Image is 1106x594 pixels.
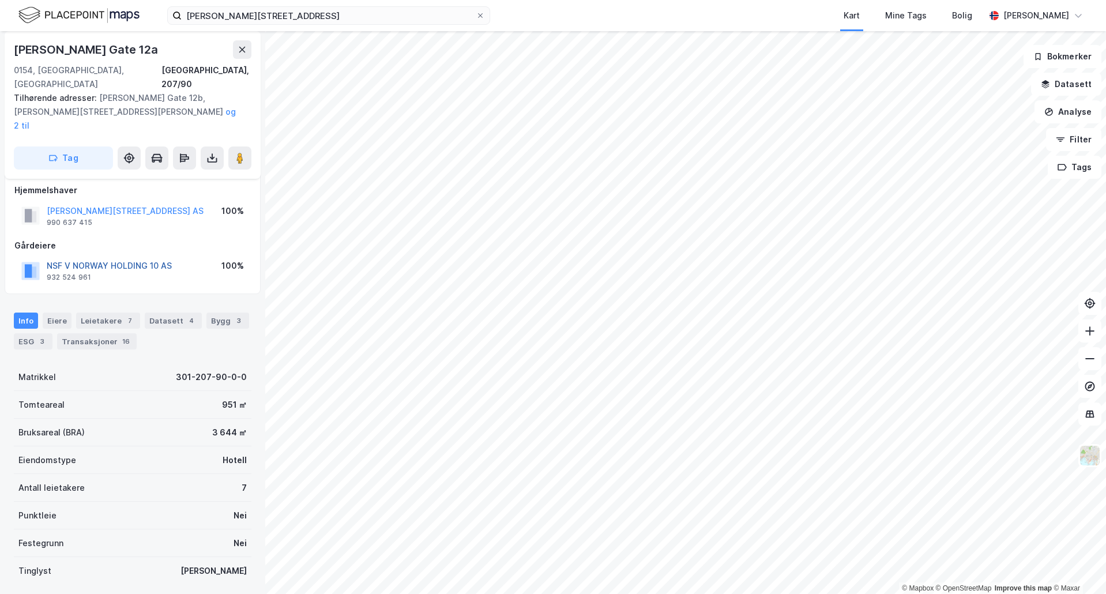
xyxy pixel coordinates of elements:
[145,313,202,329] div: Datasett
[1046,128,1101,151] button: Filter
[221,259,244,273] div: 100%
[952,9,972,22] div: Bolig
[18,398,65,412] div: Tomteareal
[18,453,76,467] div: Eiendomstype
[18,509,57,522] div: Punktleie
[36,336,48,347] div: 3
[47,218,92,227] div: 990 637 415
[14,63,161,91] div: 0154, [GEOGRAPHIC_DATA], [GEOGRAPHIC_DATA]
[234,509,247,522] div: Nei
[18,536,63,550] div: Festegrunn
[14,183,251,197] div: Hjemmelshaver
[18,481,85,495] div: Antall leietakere
[14,146,113,170] button: Tag
[43,313,72,329] div: Eiere
[885,9,927,22] div: Mine Tags
[1048,539,1106,594] iframe: Chat Widget
[1031,73,1101,96] button: Datasett
[222,398,247,412] div: 951 ㎡
[18,426,85,439] div: Bruksareal (BRA)
[176,370,247,384] div: 301-207-90-0-0
[844,9,860,22] div: Kart
[233,315,244,326] div: 3
[124,315,136,326] div: 7
[221,204,244,218] div: 100%
[1034,100,1101,123] button: Analyse
[18,564,51,578] div: Tinglyst
[936,584,992,592] a: OpenStreetMap
[1048,539,1106,594] div: Kontrollprogram for chat
[180,564,247,578] div: [PERSON_NAME]
[182,7,476,24] input: Søk på adresse, matrikkel, gårdeiere, leietakere eller personer
[206,313,249,329] div: Bygg
[234,536,247,550] div: Nei
[120,336,132,347] div: 16
[18,370,56,384] div: Matrikkel
[14,313,38,329] div: Info
[1024,45,1101,68] button: Bokmerker
[57,333,137,349] div: Transaksjoner
[14,40,160,59] div: [PERSON_NAME] Gate 12a
[14,93,99,103] span: Tilhørende adresser:
[223,453,247,467] div: Hotell
[1048,156,1101,179] button: Tags
[14,239,251,253] div: Gårdeiere
[212,426,247,439] div: 3 644 ㎡
[1003,9,1069,22] div: [PERSON_NAME]
[161,63,251,91] div: [GEOGRAPHIC_DATA], 207/90
[186,315,197,326] div: 4
[14,333,52,349] div: ESG
[76,313,140,329] div: Leietakere
[1079,445,1101,467] img: Z
[902,584,934,592] a: Mapbox
[995,584,1052,592] a: Improve this map
[47,273,91,282] div: 932 524 961
[242,481,247,495] div: 7
[18,5,140,25] img: logo.f888ab2527a4732fd821a326f86c7f29.svg
[14,91,242,133] div: [PERSON_NAME] Gate 12b, [PERSON_NAME][STREET_ADDRESS][PERSON_NAME]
